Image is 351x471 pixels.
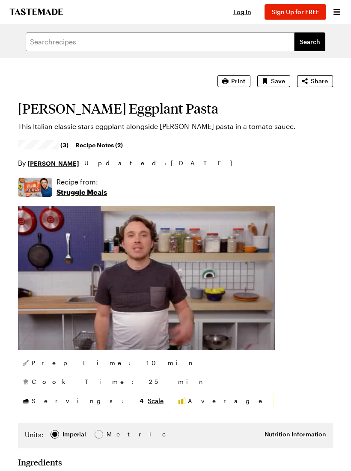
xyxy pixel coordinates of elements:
a: To Tastemade Home Page [9,9,64,15]
span: Save [271,77,285,85]
button: Log In [225,8,259,16]
button: Nutrition Information [265,430,326,439]
button: Share [297,75,333,87]
button: Open menu [331,6,342,18]
div: Imperial Metric [25,430,125,442]
div: Imperial [62,430,86,439]
span: Print [231,77,245,85]
button: filters [294,32,325,51]
h1: [PERSON_NAME] Eggplant Pasta [18,101,333,116]
div: Metric [107,430,125,439]
span: Cook Time: 25 min [32,377,206,386]
a: 4.35/5 stars from 3 reviews [18,141,68,148]
a: [PERSON_NAME] [27,158,79,168]
p: Struggle Meals [57,187,107,197]
a: Recipe from:Struggle Meals [57,177,107,197]
span: Prep Time: 10 min [32,359,196,367]
span: (3) [60,140,68,149]
span: Imperial [62,430,87,439]
button: Sign Up for FREE [265,4,326,20]
span: Metric [107,430,125,439]
button: Print [217,75,250,87]
img: Show where recipe is used [18,178,52,197]
span: Share [311,77,328,85]
p: Recipe from: [57,177,107,187]
label: Units: [25,430,44,440]
span: Log In [233,8,251,15]
p: By [18,158,79,168]
span: Average [188,397,270,405]
a: Recipe Notes (2) [75,140,123,149]
span: Sign Up for FREE [271,8,319,15]
span: Servings: [32,396,143,405]
button: Save recipe [257,75,290,87]
span: 4 [140,396,143,404]
h2: Ingredients [18,457,333,467]
button: Scale [148,397,164,405]
span: Updated : [DATE] [84,158,241,168]
p: This Italian classic stars eggplant alongside [PERSON_NAME] pasta in a tomato sauce. [18,121,333,132]
span: Search [300,38,320,46]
